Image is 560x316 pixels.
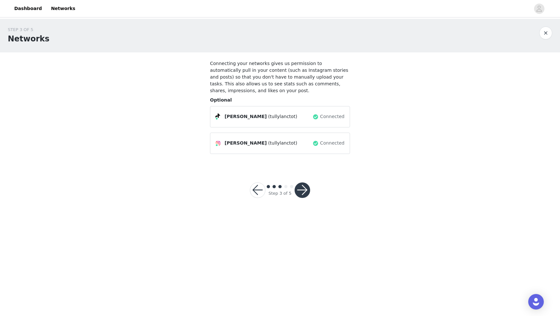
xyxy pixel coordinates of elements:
[10,1,46,16] a: Dashboard
[210,60,350,94] h4: Connecting your networks gives us permission to automatically pull in your content (such as Insta...
[8,33,50,45] h1: Networks
[225,113,267,120] span: [PERSON_NAME]
[320,140,344,147] span: Connected
[268,113,297,120] span: (tullylanctot)
[268,140,297,147] span: (tullylanctot)
[210,97,232,103] span: Optional
[320,113,344,120] span: Connected
[216,141,221,146] img: Instagram Icon
[8,27,50,33] div: STEP 3 OF 5
[47,1,79,16] a: Networks
[536,4,542,14] div: avatar
[225,140,267,147] span: [PERSON_NAME]
[528,294,544,310] div: Open Intercom Messenger
[268,190,291,197] div: Step 3 of 5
